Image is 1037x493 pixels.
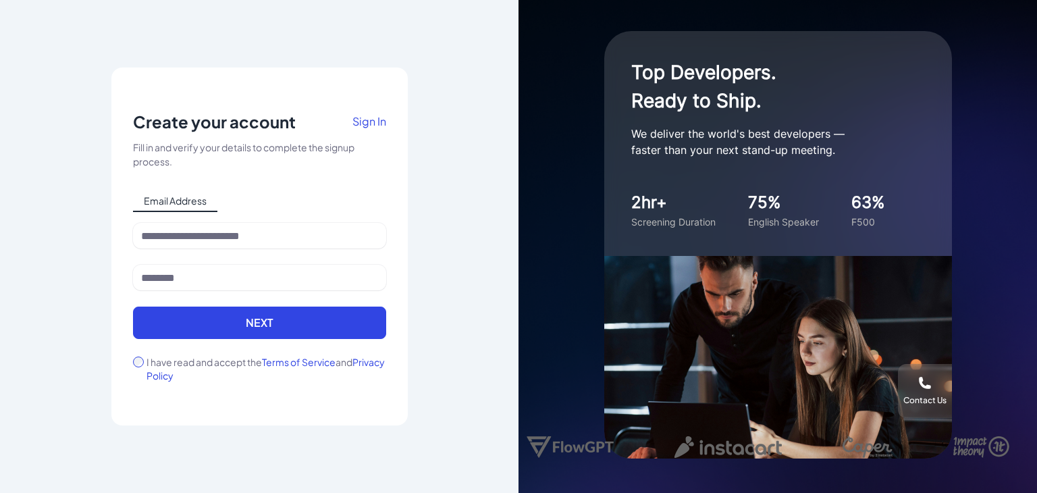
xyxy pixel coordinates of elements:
[133,111,296,132] p: Create your account
[147,355,386,382] label: I have read and accept the and
[133,190,217,212] span: Email Address
[851,215,885,229] div: F500
[851,190,885,215] div: 63%
[631,126,901,158] p: We deliver the world's best developers — faster than your next stand-up meeting.
[898,364,952,418] button: Contact Us
[631,190,716,215] div: 2hr+
[133,140,386,169] div: Fill in and verify your details to complete the signup process.
[631,58,901,115] h1: Top Developers. Ready to Ship.
[262,356,336,368] span: Terms of Service
[352,111,386,140] a: Sign In
[903,395,947,406] div: Contact Us
[631,215,716,229] div: Screening Duration
[748,190,819,215] div: 75%
[352,114,386,128] span: Sign In
[748,215,819,229] div: English Speaker
[133,307,386,339] button: Next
